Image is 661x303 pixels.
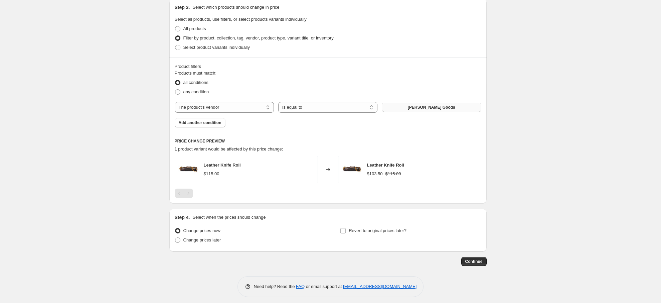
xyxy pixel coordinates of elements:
[175,146,283,151] span: 1 product variant would be affected by this price change:
[183,228,220,233] span: Change prices now
[254,284,296,289] span: Need help? Read the
[183,237,221,242] span: Change prices later
[296,284,305,289] a: FAQ
[305,284,343,289] span: or email support at
[204,171,219,177] div: $115.00
[175,118,225,127] button: Add another condition
[367,171,383,177] div: $103.50
[465,259,483,264] span: Continue
[343,284,417,289] a: [EMAIL_ADDRESS][DOMAIN_NAME]
[342,160,362,180] img: Premium-chef-leather-knife-roll-with-10-knife-slots-perfect-for-bbq-competitions-11_80x.jpg
[183,89,209,94] span: any condition
[461,257,487,266] button: Continue
[367,163,404,168] span: Leather Knife Roll
[382,103,481,112] button: [PERSON_NAME] Goods
[183,26,206,31] span: All products
[385,171,401,177] strike: $115.00
[175,214,190,221] h2: Step 4.
[175,71,217,76] span: Products must match:
[204,163,241,168] span: Leather Knife Roll
[183,80,208,85] span: all conditions
[183,45,250,50] span: Select product variants individually
[178,160,198,180] img: Premium-chef-leather-knife-roll-with-10-knife-slots-perfect-for-bbq-competitions-11_80x.jpg
[175,138,481,144] h6: PRICE CHANGE PREVIEW
[179,120,221,125] span: Add another condition
[175,63,481,70] div: Product filters
[183,35,334,40] span: Filter by product, collection, tag, vendor, product type, variant title, or inventory
[192,4,279,11] p: Select which products should change in price
[192,214,266,221] p: Select when the prices should change
[408,105,455,110] span: [PERSON_NAME] Goods
[175,189,193,198] nav: Pagination
[175,4,190,11] h2: Step 3.
[349,228,406,233] span: Revert to original prices later?
[175,17,307,22] span: Select all products, use filters, or select products variants individually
